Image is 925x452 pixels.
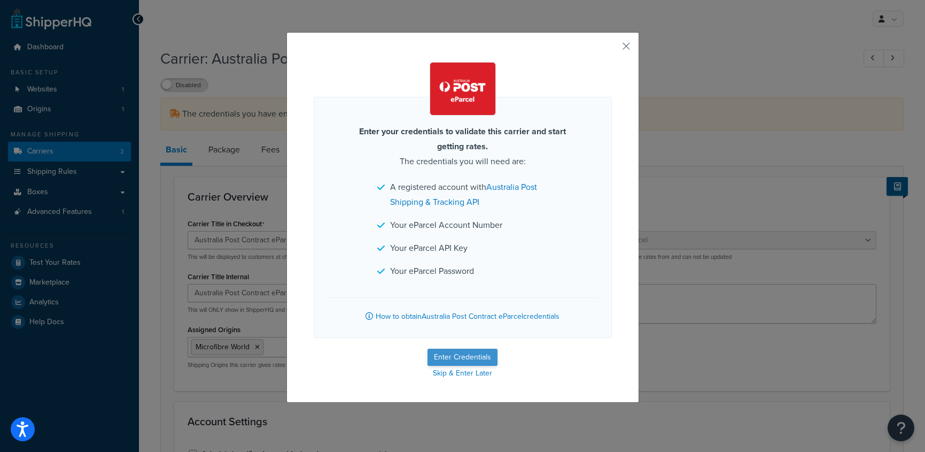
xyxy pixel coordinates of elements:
a: How to obtainAustralia Post Contract eParcelcredentials [328,297,598,324]
li: Your eParcel Account Number [377,218,548,233]
li: A registered account with [377,180,548,210]
li: Your eParcel Password [377,264,548,279]
button: Enter Credentials [427,349,498,366]
img: Australia Post Contract eParcel [432,64,493,113]
a: Skip & Enter Later [314,366,612,381]
p: The credentials you will need are: [345,124,580,169]
li: Your eParcel API Key [377,241,548,256]
strong: Enter your credentials to validate this carrier and start getting rates. [359,125,566,152]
